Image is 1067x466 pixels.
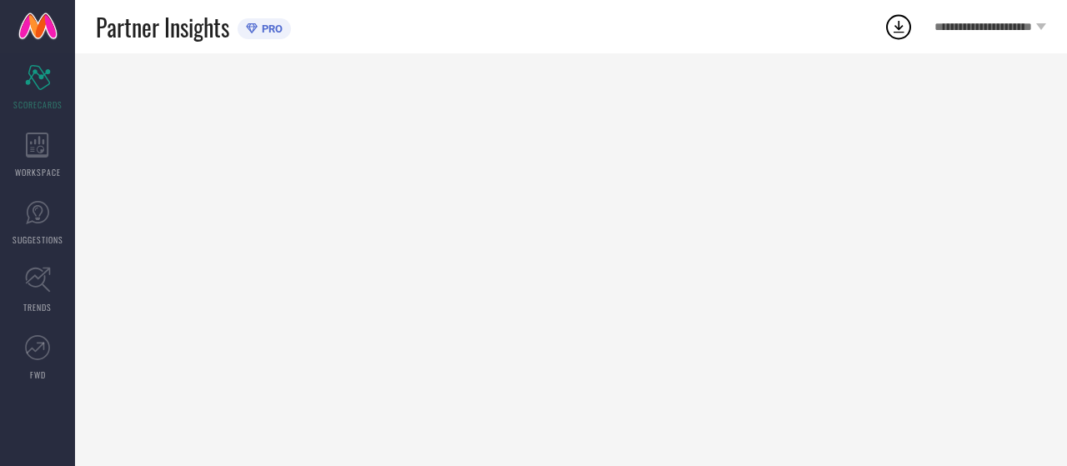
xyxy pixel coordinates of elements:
span: FWD [30,368,46,381]
div: Open download list [884,12,914,42]
span: SCORECARDS [13,98,63,111]
span: WORKSPACE [15,166,61,178]
span: TRENDS [23,301,52,313]
span: PRO [258,23,283,35]
span: Partner Insights [96,10,229,44]
span: SUGGESTIONS [13,233,63,246]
